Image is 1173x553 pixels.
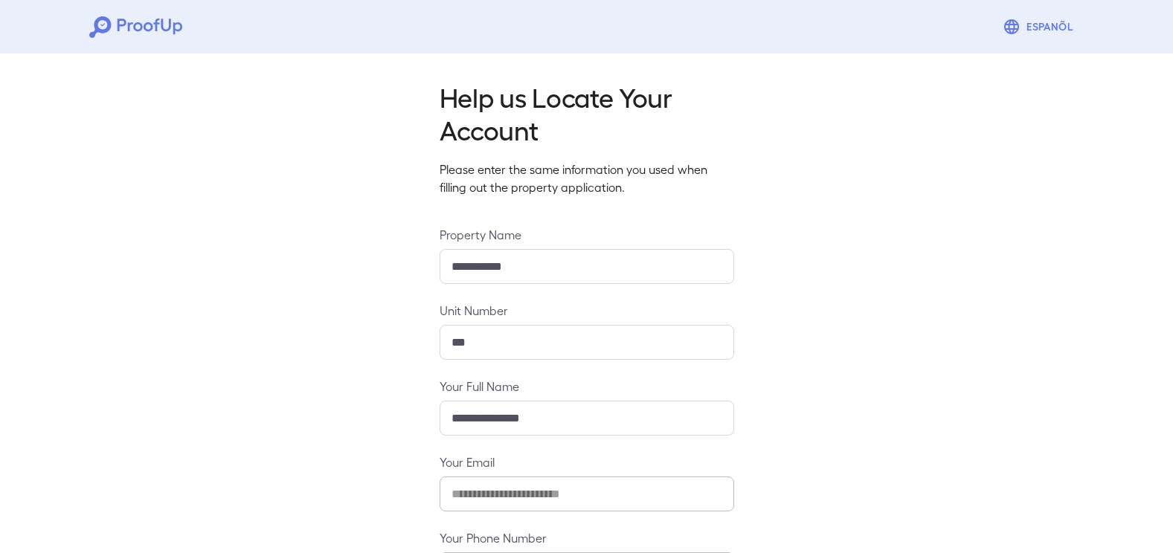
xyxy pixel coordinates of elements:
p: Please enter the same information you used when filling out the property application. [440,161,734,196]
label: Your Phone Number [440,529,734,546]
button: Espanõl [997,12,1084,42]
label: Unit Number [440,302,734,319]
label: Your Email [440,453,734,470]
label: Your Full Name [440,378,734,395]
h2: Help us Locate Your Account [440,80,734,146]
label: Property Name [440,226,734,243]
